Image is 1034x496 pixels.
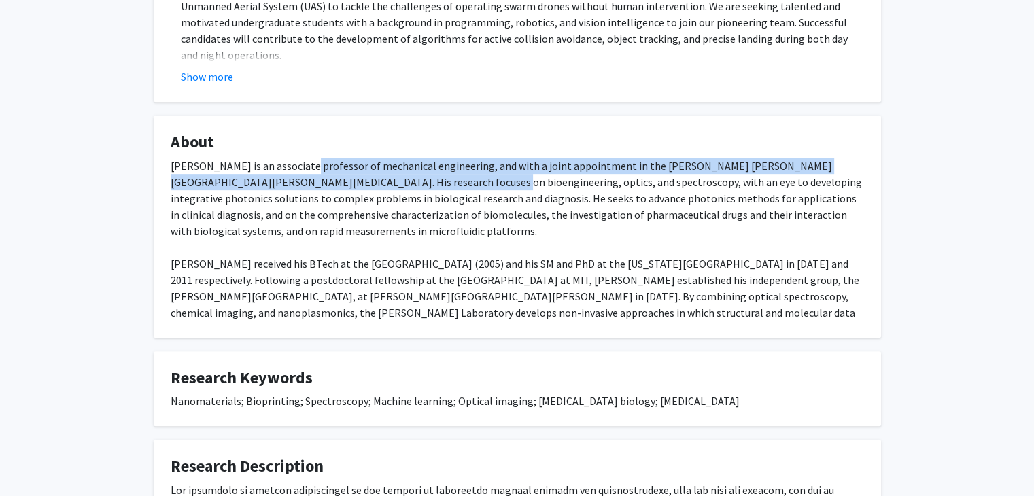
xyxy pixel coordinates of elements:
[171,132,864,152] h4: About
[10,435,58,486] iframe: Chat
[171,368,864,388] h4: Research Keywords
[171,457,864,476] h4: Research Description
[171,158,864,337] div: [PERSON_NAME] is an associate professor of mechanical engineering, and with a joint appointment i...
[181,69,233,85] button: Show more
[171,393,864,409] div: Nanomaterials; Bioprinting; Spectroscopy; Machine learning; Optical imaging; [MEDICAL_DATA] biolo...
